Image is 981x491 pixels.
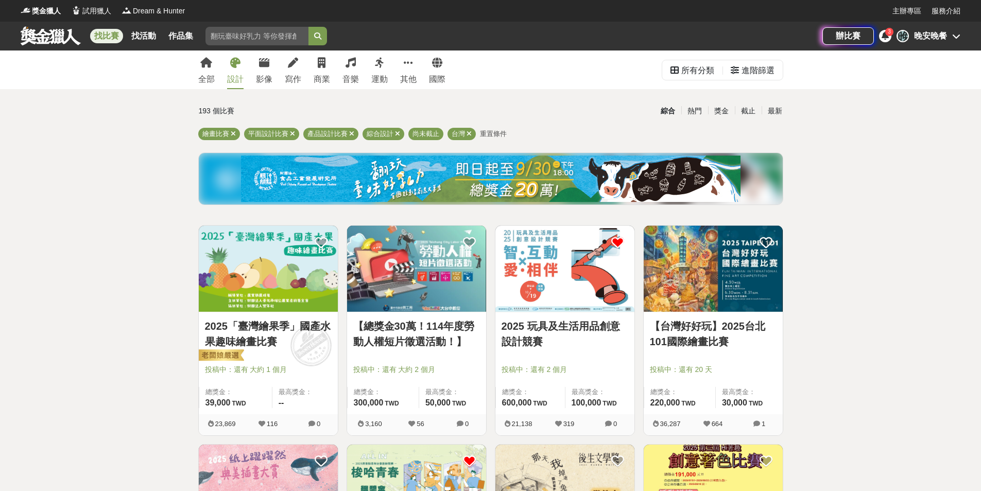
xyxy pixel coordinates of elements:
span: 3,160 [365,420,382,428]
span: TWD [452,400,466,407]
div: 晚安晚餐 [914,30,947,42]
div: 運動 [371,73,388,86]
span: 56 [417,420,424,428]
span: 21,138 [512,420,532,428]
a: 作品集 [164,29,197,43]
span: 投稿中：還有 2 個月 [502,364,628,375]
img: bbde9c48-f993-4d71-8b4e-c9f335f69c12.jpg [241,156,741,202]
div: 綜合 [655,102,681,120]
span: 23,869 [215,420,236,428]
span: 試用獵人 [82,6,111,16]
a: 設計 [227,50,244,89]
span: 總獎金： [354,387,412,397]
div: 最新 [762,102,788,120]
a: 商業 [314,50,330,89]
span: 台灣 [452,130,465,138]
span: 最高獎金： [572,387,628,397]
span: 300,000 [354,398,384,407]
span: 繪畫比賽 [202,130,229,138]
a: 服務介紹 [932,6,960,16]
span: 600,000 [502,398,532,407]
div: 寫作 [285,73,301,86]
span: 220,000 [650,398,680,407]
img: Cover Image [347,226,486,312]
a: 【總獎金30萬！114年度勞動人權短片徵選活動！】 [353,318,480,349]
a: LogoDream & Hunter [122,6,185,16]
span: 100,000 [572,398,601,407]
span: Dream & Hunter [133,6,185,16]
img: Logo [21,5,31,15]
div: 全部 [198,73,215,86]
img: Logo [71,5,81,15]
a: 全部 [198,50,215,89]
span: 319 [563,420,575,428]
a: 寫作 [285,50,301,89]
a: 國際 [429,50,445,89]
img: 老闆娘嚴選 [197,349,244,363]
span: TWD [385,400,399,407]
span: TWD [533,400,547,407]
span: 0 [613,420,617,428]
span: 綜合設計 [367,130,393,138]
div: 商業 [314,73,330,86]
div: 獎金 [708,102,735,120]
span: 3 [888,29,891,35]
a: 找活動 [127,29,160,43]
div: 音樂 [342,73,359,86]
div: 晚 [897,30,909,42]
div: 熱門 [681,102,708,120]
a: Logo獎金獵人 [21,6,61,16]
span: 投稿中：還有 大約 1 個月 [205,364,332,375]
a: 運動 [371,50,388,89]
a: 2025「臺灣繪果季」國產水果趣味繪畫比賽 [205,318,332,349]
div: 設計 [227,73,244,86]
a: 辦比賽 [822,27,874,45]
span: 投稿中：還有 大約 2 個月 [353,364,480,375]
span: -- [279,398,284,407]
a: Logo試用獵人 [71,6,111,16]
a: 影像 [256,50,272,89]
a: 2025 玩具及生活用品創意設計競賽 [502,318,628,349]
img: Cover Image [644,226,783,312]
div: 截止 [735,102,762,120]
span: 0 [465,420,469,428]
a: 主辦專區 [892,6,921,16]
span: 最高獎金： [425,387,480,397]
span: TWD [603,400,616,407]
span: 664 [712,420,723,428]
span: 產品設計比賽 [307,130,348,138]
span: TWD [749,400,763,407]
span: 平面設計比賽 [248,130,288,138]
span: 39,000 [205,398,231,407]
a: 其他 [400,50,417,89]
span: 116 [267,420,278,428]
span: 獎金獵人 [32,6,61,16]
div: 其他 [400,73,417,86]
a: 【台灣好好玩】2025台北101國際繪畫比賽 [650,318,777,349]
img: Cover Image [199,226,338,312]
div: 193 個比賽 [199,102,393,120]
span: 最高獎金： [279,387,332,397]
div: 影像 [256,73,272,86]
div: 進階篩選 [742,60,775,81]
span: 重置條件 [480,130,507,138]
span: TWD [232,400,246,407]
span: 尚未截止 [412,130,439,138]
span: 最高獎金： [722,387,777,397]
span: 總獎金： [502,387,559,397]
span: 投稿中：還有 20 天 [650,364,777,375]
span: 總獎金： [205,387,266,397]
span: 36,287 [660,420,681,428]
span: 總獎金： [650,387,709,397]
span: TWD [681,400,695,407]
img: Logo [122,5,132,15]
a: Cover Image [495,226,634,312]
span: 1 [762,420,765,428]
span: 30,000 [722,398,747,407]
a: 音樂 [342,50,359,89]
span: 50,000 [425,398,451,407]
